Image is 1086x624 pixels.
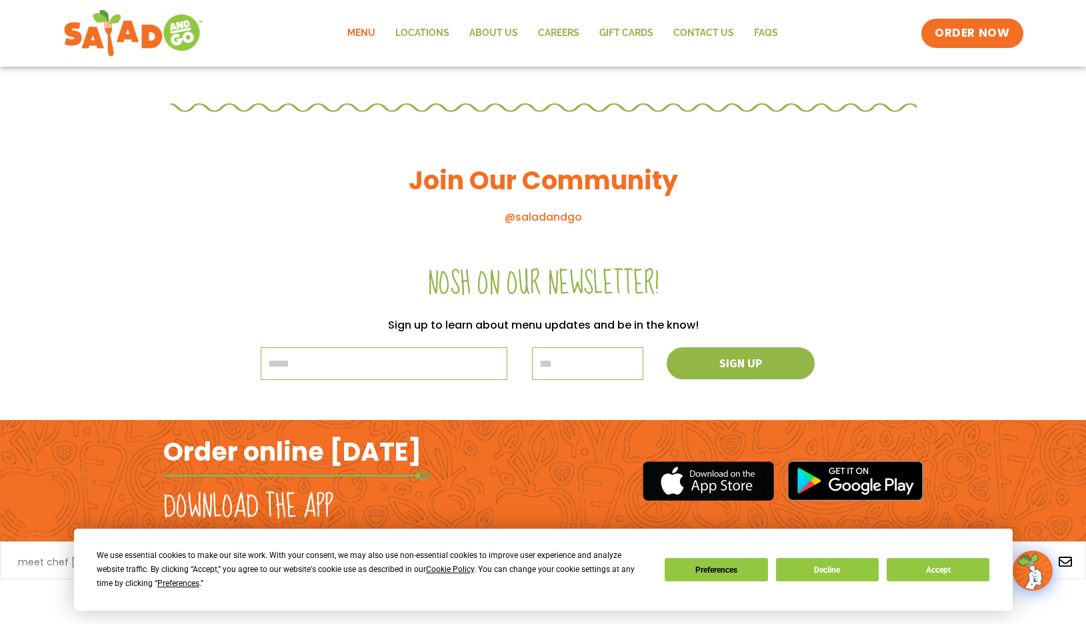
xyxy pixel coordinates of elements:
[337,18,788,49] nav: Menu
[157,579,199,588] span: Preferences
[643,459,774,503] img: appstore
[163,489,333,526] h2: Download the app
[163,435,421,468] h2: Order online [DATE]
[744,18,788,49] a: FAQs
[935,25,1009,41] span: ORDER NOW
[528,18,589,49] a: Careers
[667,347,815,379] button: Sign up
[74,529,1013,611] div: Cookie Consent Prompt
[18,557,145,567] a: meet chef [PERSON_NAME]
[385,18,459,49] a: Locations
[170,164,917,197] h3: Join Our Community
[719,357,762,369] span: Sign up
[589,18,663,49] a: GIFT CARDS
[63,7,204,60] img: new-SAG-logo-768×292
[921,19,1023,48] a: ORDER NOW
[459,18,528,49] a: About Us
[97,549,649,591] div: We use essential cookies to make our site work. With your consent, we may also use non-essential ...
[426,565,474,574] span: Cookie Policy
[663,18,744,49] a: Contact Us
[337,18,385,49] a: Menu
[505,209,582,225] a: @saladandgo
[170,265,917,303] h2: Nosh on our newsletter!
[1014,552,1051,589] img: wpChatIcon
[787,461,923,501] img: google_play
[170,316,917,334] p: Sign up to learn about menu updates and be in the know!
[887,558,989,581] button: Accept
[665,558,767,581] button: Preferences
[776,558,879,581] button: Decline
[163,472,430,479] img: fork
